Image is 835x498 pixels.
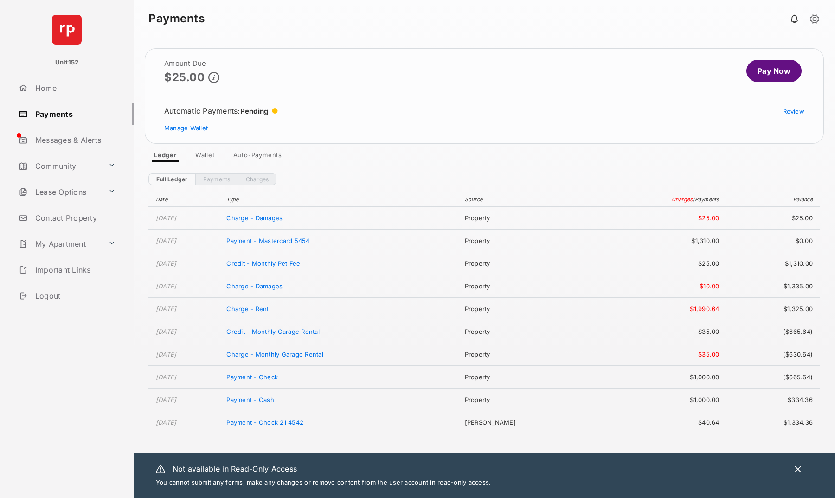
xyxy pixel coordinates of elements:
td: ($665.64) [724,320,820,343]
time: [DATE] [156,305,177,313]
td: Property [460,275,596,298]
time: [DATE] [156,419,177,426]
span: $25.00 [600,260,719,267]
p: You cannot submit any forms, make any changes or remove content from the user account in read-onl... [156,478,813,487]
a: Wallet [188,151,222,162]
time: [DATE] [156,214,177,222]
td: $1,334.36 [724,411,820,434]
span: Credit - Monthly Pet Fee [226,260,300,267]
time: [DATE] [156,237,177,244]
span: $40.64 [600,419,719,426]
span: $1,310.00 [600,237,719,244]
td: Property [460,207,596,230]
th: Balance [724,192,820,207]
p: Unit152 [55,58,79,67]
td: $1,310.00 [724,252,820,275]
span: $1,990.64 [600,305,719,313]
a: Review [783,108,805,115]
div: Automatic Payments : [164,106,278,115]
span: / Payments [693,196,719,203]
a: Lease Options [15,181,104,203]
span: Not available in Read-Only Access [156,464,297,474]
td: [PERSON_NAME] [460,411,596,434]
p: $25.00 [164,71,205,83]
td: $0.00 [724,230,820,252]
td: $1,375.00 [724,434,820,464]
span: Charge - Damages [226,282,283,290]
a: Community [15,155,104,177]
time: [DATE] [156,373,177,381]
a: Messages & Alerts [15,129,134,151]
td: ($630.64) [724,343,820,366]
td: $1,325.00 [724,298,820,320]
img: svg+xml;base64,PHN2ZyB4bWxucz0iaHR0cDovL3d3dy53My5vcmcvMjAwMC9zdmciIHdpZHRoPSI2NCIgaGVpZ2h0PSI2NC... [52,15,82,45]
td: ($665.64) [724,366,820,389]
span: $10.00 [600,282,719,290]
td: $25.00 [724,207,820,230]
span: Charges [672,196,693,203]
span: $1,000.00 [600,396,719,403]
span: $35.00 [600,351,719,358]
span: $35.00 [600,328,719,335]
a: Logout [15,285,134,307]
strong: Payments [148,13,205,24]
th: Source [460,192,596,207]
td: $1,335.00 [724,275,820,298]
a: Ledger [147,151,184,162]
td: Property [460,230,596,252]
td: You [460,434,596,464]
a: Full Ledger [148,173,195,185]
a: Important Links [15,259,119,281]
time: [DATE] [156,396,177,403]
time: [DATE] [156,328,177,335]
td: Property [460,366,596,389]
a: Home [15,77,134,99]
span: Payment - Check 21 4542 [226,419,303,426]
a: Manage Wallet [164,124,208,132]
span: $1,000.00 [600,373,719,381]
span: $25.00 [600,214,719,222]
td: Property [460,389,596,411]
span: Payment - Check [226,373,278,381]
td: Property [460,343,596,366]
span: Pending [240,107,269,115]
a: My Apartment [15,233,104,255]
td: Property [460,298,596,320]
span: Payment - Mastercard 5454 [226,237,309,244]
span: Charge - Rent [226,305,269,313]
span: Charge - Monthly Garage Rental [226,351,323,358]
time: [DATE] [156,260,177,267]
a: Payments [15,103,134,125]
span: Charge - Damages [226,214,283,222]
th: Date [148,192,222,207]
span: Payment - Cash [226,396,274,403]
a: Charges [238,173,277,185]
td: $334.36 [724,389,820,411]
a: Auto-Payments [226,151,289,162]
span: Credit - Monthly Garage Rental [226,328,319,335]
time: [DATE] [156,351,177,358]
th: Type [222,192,460,207]
h2: Amount Due [164,60,219,67]
td: Property [460,252,596,275]
td: Property [460,320,596,343]
time: [DATE] [156,282,177,290]
a: Payments [195,173,238,185]
a: Contact Property [15,207,134,229]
